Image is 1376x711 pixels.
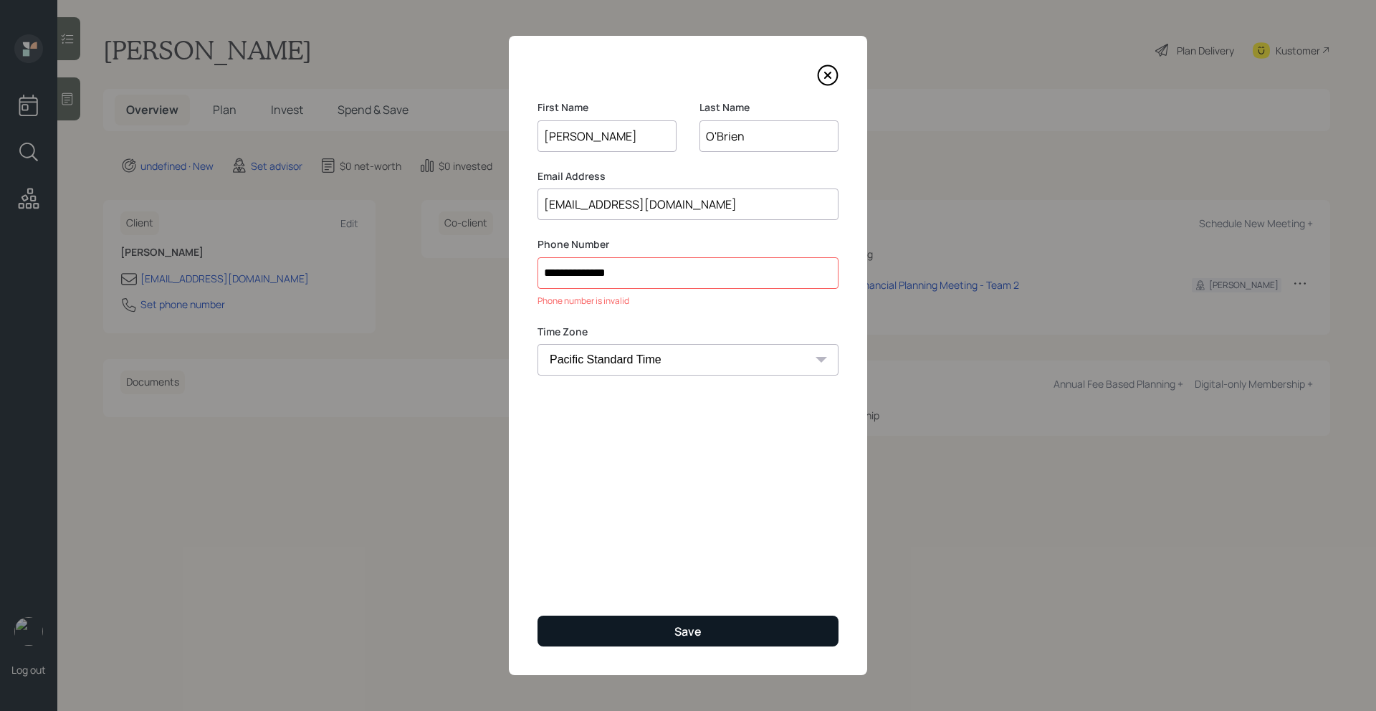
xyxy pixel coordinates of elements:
button: Save [537,616,838,646]
div: Save [674,624,702,639]
label: Email Address [537,169,838,183]
label: Phone Number [537,237,838,252]
div: Phone number is invalid [537,295,838,307]
label: First Name [537,100,677,115]
label: Time Zone [537,325,838,339]
label: Last Name [699,100,838,115]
